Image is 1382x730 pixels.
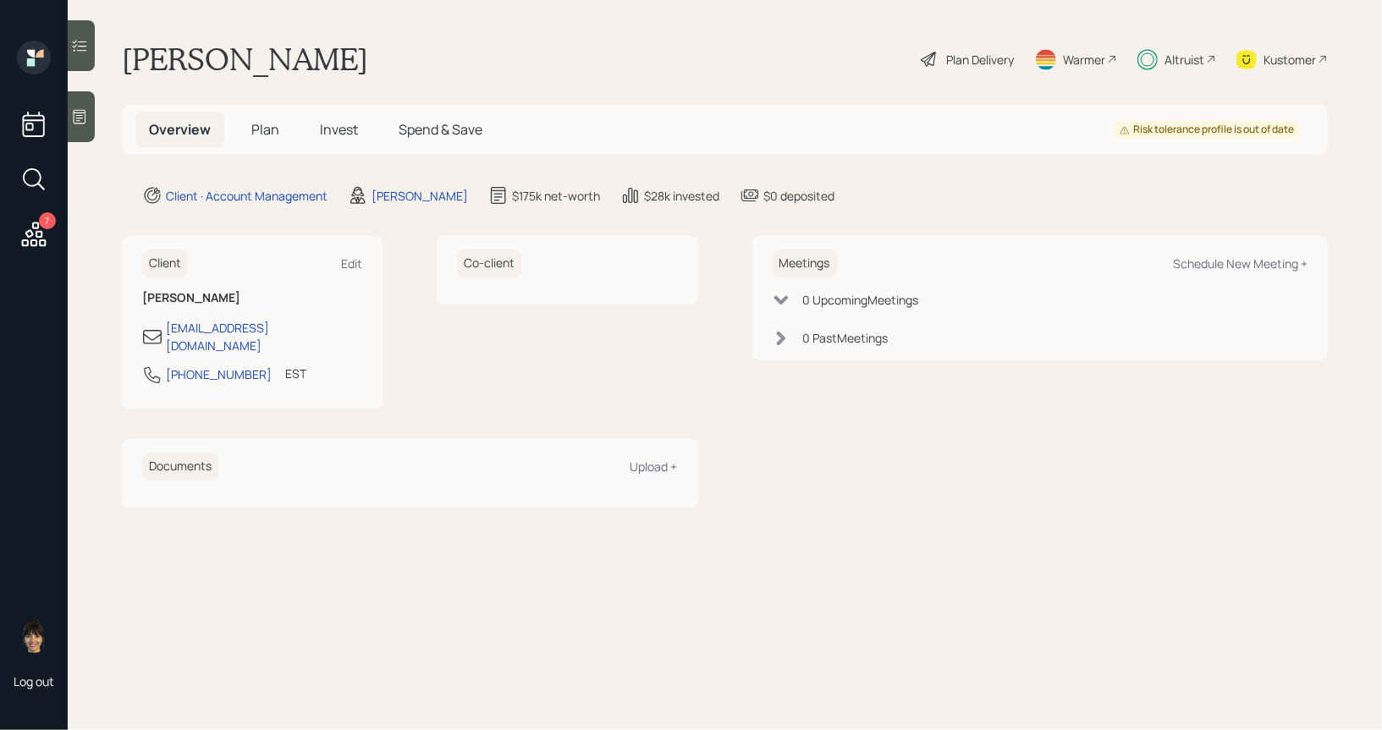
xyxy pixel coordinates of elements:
[251,120,279,139] span: Plan
[142,291,362,305] h6: [PERSON_NAME]
[630,458,678,475] div: Upload +
[341,255,362,272] div: Edit
[1173,255,1308,272] div: Schedule New Meeting +
[122,41,368,78] h1: [PERSON_NAME]
[166,187,328,205] div: Client · Account Management
[142,250,188,277] h6: Client
[166,319,362,354] div: [EMAIL_ADDRESS][DOMAIN_NAME]
[1120,123,1294,137] div: Risk tolerance profile is out of date
[644,187,719,205] div: $28k invested
[946,51,1014,69] div: Plan Delivery
[17,619,51,653] img: treva-nostdahl-headshot.png
[285,365,306,382] div: EST
[372,187,468,205] div: [PERSON_NAME]
[773,250,837,277] h6: Meetings
[399,120,482,139] span: Spend & Save
[1264,51,1316,69] div: Kustomer
[763,187,834,205] div: $0 deposited
[166,365,272,383] div: [PHONE_NUMBER]
[320,120,358,139] span: Invest
[457,250,521,277] h6: Co-client
[512,187,600,205] div: $175k net-worth
[803,291,919,309] div: 0 Upcoming Meeting s
[803,329,889,347] div: 0 Past Meeting s
[14,673,54,689] div: Log out
[149,120,211,139] span: Overview
[1165,51,1204,69] div: Altruist
[39,212,56,229] div: 7
[142,453,218,480] h6: Documents
[1063,51,1105,69] div: Warmer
